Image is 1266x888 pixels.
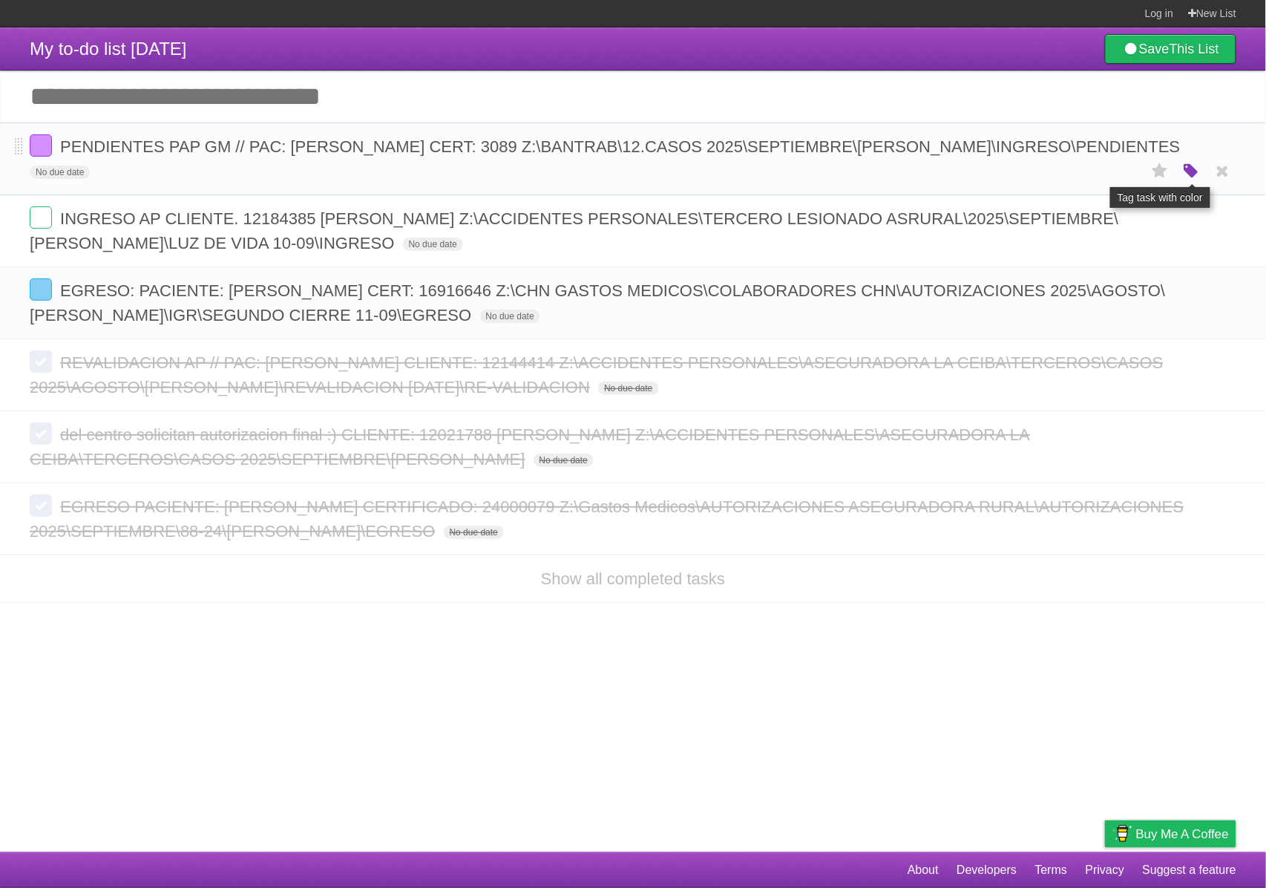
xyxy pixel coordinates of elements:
span: No due date [444,526,504,539]
span: No due date [480,310,540,323]
label: Star task [1146,159,1174,183]
span: No due date [598,382,658,395]
a: Privacy [1086,856,1124,884]
label: Done [30,206,52,229]
a: Buy me a coffee [1105,820,1236,848]
span: My to-do list [DATE] [30,39,187,59]
label: Done [30,278,52,301]
span: Buy me a coffee [1136,821,1229,847]
label: Done [30,422,52,445]
span: del centro solicitan autorizacion final :) CLIENTE: 12021788 [PERSON_NAME] Z:\ACCIDENTES PERSONAL... [30,425,1030,469]
label: Done [30,134,52,157]
a: SaveThis List [1105,34,1236,64]
img: Buy me a coffee [1112,821,1132,846]
span: No due date [403,238,463,251]
label: Done [30,350,52,373]
span: REVALIDACION AP // PAC: [PERSON_NAME] CLIENTE: 12144414 Z:\ACCIDENTES PERSONALES\ASEGURADORA LA C... [30,353,1164,396]
span: EGRESO: PACIENTE: [PERSON_NAME] CERT: 16916646 Z:\CHN GASTOS MEDICOS\COLABORADORES CHN\AUTORIZACI... [30,281,1166,324]
a: About [908,856,939,884]
b: This List [1170,42,1219,56]
a: Developers [957,856,1017,884]
span: EGRESO PACIENTE: [PERSON_NAME] CERTIFICADO: 24000079 Z:\Gastos Medicos\AUTORIZACIONES ASEGURADORA... [30,497,1184,541]
span: PENDIENTES PAP GM // PAC: [PERSON_NAME] CERT: 3089 Z:\BANTRAB\12.CASOS 2025\SEPTIEMBRE\[PERSON_NA... [60,137,1184,156]
a: Show all completed tasks [541,569,725,588]
span: INGRESO AP CLIENTE. 12184385 [PERSON_NAME] Z:\ACCIDENTES PERSONALES\TERCERO LESIONADO ASRURAL\202... [30,209,1119,252]
span: No due date [534,454,594,467]
span: No due date [30,166,90,179]
a: Suggest a feature [1143,856,1236,884]
label: Done [30,494,52,517]
a: Terms [1035,856,1068,884]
